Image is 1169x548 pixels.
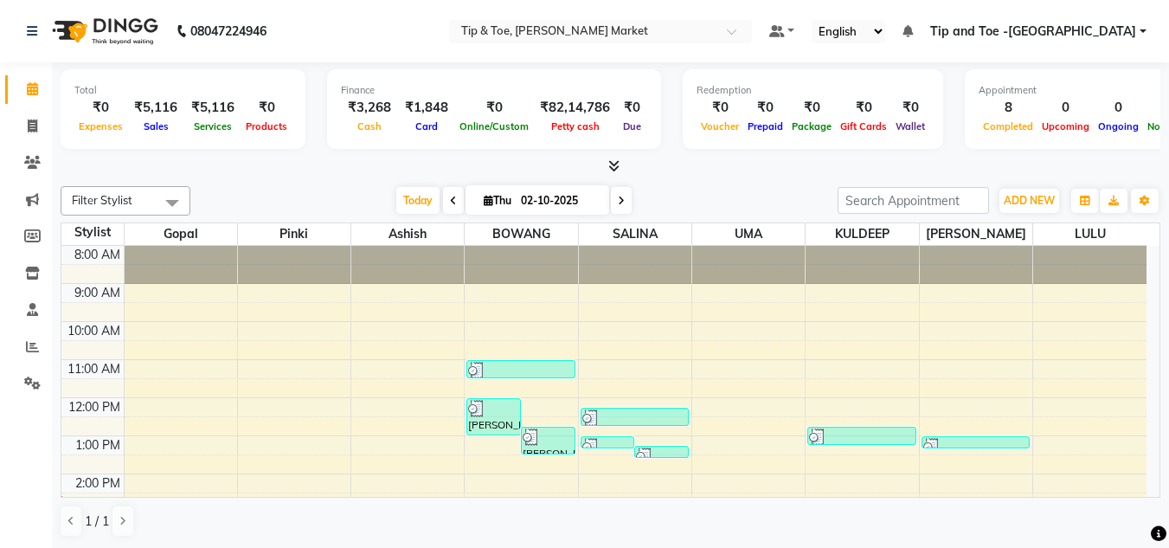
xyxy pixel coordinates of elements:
input: 2025-10-02 [516,188,602,214]
span: KULDEEP [806,223,918,245]
div: 8:00 AM [71,246,124,264]
div: 8 [979,98,1037,118]
span: UMA [692,223,805,245]
div: [PERSON_NAME], TK04, 12:45 PM-01:30 PM, Cateye Gel Polish [522,428,575,454]
span: [PERSON_NAME] [920,223,1032,245]
div: ₹0 [74,98,127,118]
div: Stylist [61,223,124,242]
div: ₹0 [743,98,787,118]
span: Card [411,120,442,132]
div: [PERSON_NAME], TK04, 01:00 PM-01:20 PM, Application of Nail Polish [922,437,1029,448]
div: 0 [1037,98,1094,118]
div: Finance [341,83,647,98]
span: Cash [353,120,386,132]
span: Gift Cards [836,120,891,132]
div: ₹0 [455,98,533,118]
span: Prepaid [743,120,787,132]
span: Tip and Toe -[GEOGRAPHIC_DATA] [930,23,1136,41]
span: Ashish [351,223,464,245]
div: [PERSON_NAME], TK04, 01:00 PM-01:15 PM, Acrylic Tip Repair [581,437,634,448]
div: ₹3,268 [341,98,398,118]
span: Ongoing [1094,120,1143,132]
span: Due [619,120,646,132]
div: 1:00 PM [72,436,124,455]
div: ₹0 [617,98,647,118]
span: Voucher [697,120,743,132]
div: 9:00 AM [71,284,124,302]
div: ₹0 [891,98,929,118]
span: 1 / 1 [85,513,109,531]
div: ₹0 [787,98,836,118]
b: 08047224946 [190,7,267,55]
span: Thu [479,194,516,207]
div: ₹5,116 [127,98,184,118]
div: 12:00 PM [65,398,124,416]
button: ADD NEW [999,189,1059,213]
div: ₹0 [241,98,292,118]
span: Gopal [125,223,237,245]
span: Sales [139,120,173,132]
span: Package [787,120,836,132]
span: BOWANG [465,223,577,245]
span: Services [189,120,236,132]
div: Redemption [697,83,929,98]
span: Completed [979,120,1037,132]
span: Products [241,120,292,132]
img: logo [44,7,163,55]
span: LULU [1033,223,1147,245]
div: ₹0 [697,98,743,118]
span: Online/Custom [455,120,533,132]
div: [PERSON_NAME], TK03, 12:00 PM-01:00 PM, Acrylic Removal [467,399,520,435]
div: [PERSON_NAME], TK01, 11:00 AM-11:30 AM, Permanent Gel Polish Removal [467,361,574,377]
div: [PERSON_NAME], TK04, 01:15 PM-01:35 PM, Single Nail Design [635,447,688,457]
div: ₹1,848 [398,98,455,118]
input: Search Appointment [838,187,989,214]
div: Total [74,83,292,98]
div: ₹5,116 [184,98,241,118]
span: SALINA [579,223,691,245]
span: Upcoming [1037,120,1094,132]
div: ₹82,14,786 [533,98,617,118]
span: Petty cash [547,120,604,132]
span: ADD NEW [1004,194,1055,207]
span: Expenses [74,120,127,132]
span: Wallet [891,120,929,132]
div: 0 [1094,98,1143,118]
div: [PERSON_NAME], TK02, 12:45 PM-01:15 PM, Nail Cut File & Polish [808,428,915,444]
div: [PERSON_NAME], TK02, 12:15 PM-12:45 PM, Permanent Gel Polish [581,409,688,425]
div: 11:00 AM [64,360,124,378]
div: 10:00 AM [64,322,124,340]
div: ₹0 [836,98,891,118]
div: 2:00 PM [72,474,124,493]
span: Filter Stylist [72,193,132,207]
span: Today [396,187,440,214]
span: Pinki [238,223,350,245]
